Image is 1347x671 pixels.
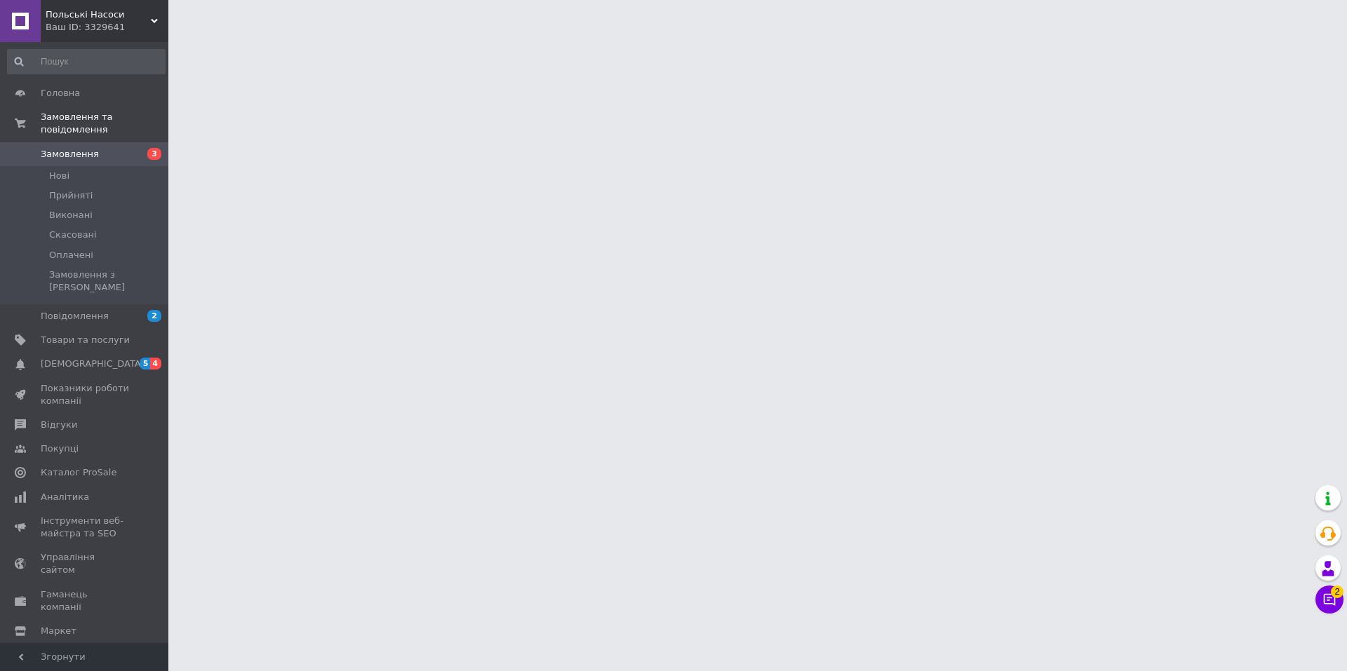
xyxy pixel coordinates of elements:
span: Головна [41,87,80,100]
span: Покупці [41,442,79,455]
span: 4 [150,358,161,370]
span: 5 [140,358,151,370]
span: Нові [49,170,69,182]
span: Замовлення [41,148,99,161]
button: Чат з покупцем2 [1315,585,1343,614]
span: Гаманець компанії [41,588,130,614]
span: Каталог ProSale [41,466,116,479]
span: 2 [1331,585,1343,598]
span: Виконані [49,209,93,222]
span: Повідомлення [41,310,109,323]
span: Аналітика [41,491,89,503]
span: Маркет [41,625,76,637]
span: Скасовані [49,229,97,241]
span: Інструменти веб-майстра та SEO [41,515,130,540]
input: Пошук [7,49,166,74]
span: Замовлення з [PERSON_NAME] [49,269,164,294]
span: Прийняті [49,189,93,202]
span: Замовлення та повідомлення [41,111,168,136]
span: Показники роботи компанії [41,382,130,407]
span: 2 [147,310,161,322]
span: 3 [147,148,161,160]
div: Ваш ID: 3329641 [46,21,168,34]
span: Польські Насоси [46,8,151,21]
span: [DEMOGRAPHIC_DATA] [41,358,145,370]
span: Товари та послуги [41,334,130,346]
span: Оплачені [49,249,93,262]
span: Управління сайтом [41,551,130,576]
span: Відгуки [41,419,77,431]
